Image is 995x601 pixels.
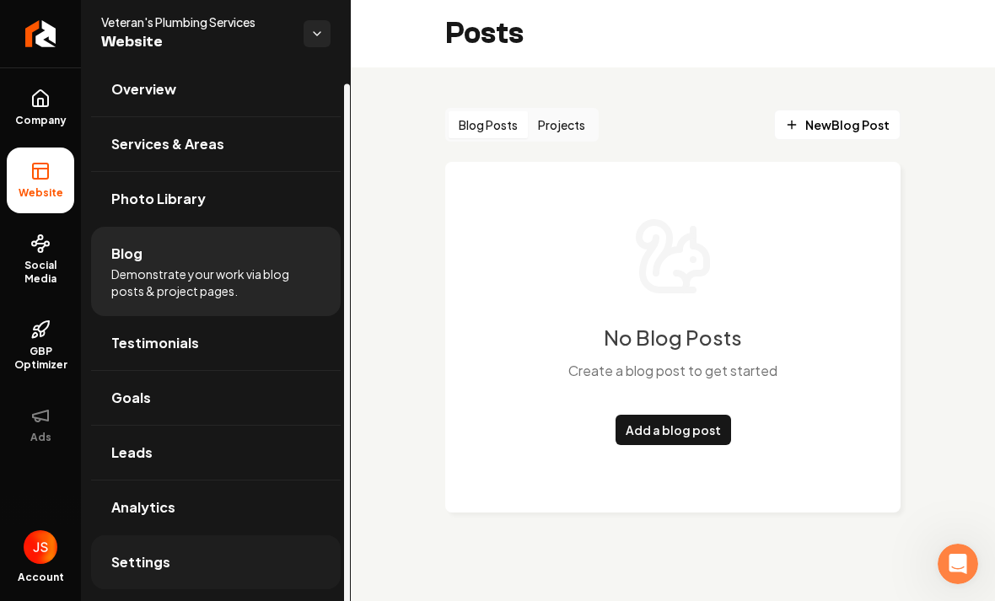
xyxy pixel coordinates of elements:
button: Send a message… [286,465,313,492]
span: Services & Areas [111,134,224,154]
div: Profile image for Santiago [48,9,75,36]
span: Social Media [7,259,74,286]
a: GBP Optimizer [7,306,74,385]
div: Close [296,7,326,37]
a: Analytics [91,480,341,534]
button: Projects [528,111,595,138]
p: Create a blog post to get started [568,361,777,381]
span: Veteran's Plumbing Services [101,13,290,30]
button: go back [11,7,43,39]
span: Analytics [111,497,175,518]
button: Emoji picker [259,472,272,486]
a: Photo Library [91,172,341,226]
span: Account [18,571,64,584]
a: Testimonials [91,316,341,370]
a: Company [7,75,74,141]
a: Settings [91,535,341,589]
button: Ads [7,392,74,458]
input: Your email [28,379,309,422]
span: Website [101,30,290,54]
span: Leads [111,443,153,463]
img: Rebolt Logo [25,20,56,47]
img: Profile image for David [72,9,99,36]
span: Testimonials [111,333,199,353]
span: Website [12,186,70,200]
a: NewBlog Post [774,110,901,140]
span: Ads [24,431,58,444]
span: GBP Optimizer [7,345,74,372]
span: Blog [111,244,143,264]
iframe: Intercom live chat [938,544,978,584]
a: Services & Areas [91,117,341,171]
span: Photo Library [111,189,206,209]
h1: Rebolt [105,16,148,29]
span: Goals [111,388,151,408]
h2: Posts [445,17,524,51]
span: Demonstrate your work via blog posts & project pages. [111,266,320,299]
a: Overview [91,62,341,116]
button: Home [264,7,296,39]
span: Company [8,114,73,127]
a: Leads [91,426,341,480]
a: Add a blog post [616,415,731,445]
span: Settings [111,552,170,572]
textarea: Message… [18,423,320,452]
button: Blog Posts [449,111,528,138]
span: New Blog Post [785,116,890,134]
a: Goals [91,371,341,425]
a: Social Media [7,220,74,299]
img: Jameson Singleton [24,530,57,564]
span: Overview [111,79,176,99]
h3: No Blog Posts [604,324,742,351]
button: Open user button [24,530,57,564]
